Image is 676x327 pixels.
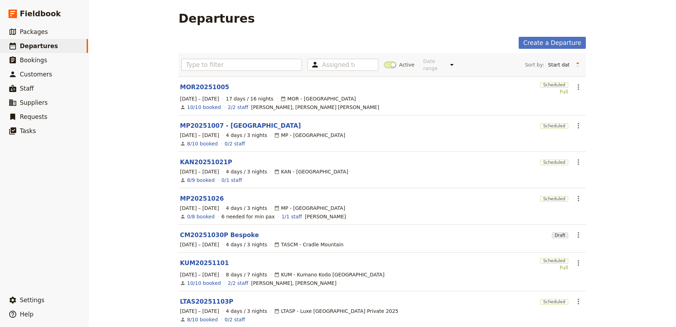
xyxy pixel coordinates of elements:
a: View the bookings for this departure [187,280,221,287]
span: [DATE] – [DATE] [180,168,219,175]
span: [DATE] – [DATE] [180,132,219,139]
span: 4 days / 3 nights [226,168,267,175]
button: Actions [572,296,584,308]
a: MOR20251005 [180,83,229,91]
a: Create a Departure [519,37,586,49]
button: Actions [572,257,584,269]
span: [DATE] – [DATE] [180,308,219,315]
div: Full [540,88,568,95]
a: CM20251030P Bespoke [180,231,259,239]
span: Scheduled [540,82,568,88]
span: [DATE] – [DATE] [180,241,219,248]
span: 4 days / 3 nights [226,308,267,315]
span: Draft [552,233,568,238]
a: LTAS20251103P [180,297,233,306]
span: Help [20,311,34,318]
span: [DATE] – [DATE] [180,205,219,212]
span: Bookings [20,57,47,64]
a: 0/2 staff [225,316,245,323]
span: Settings [20,297,45,304]
a: View the bookings for this departure [187,213,215,220]
span: Scheduled [540,123,568,129]
div: KUM - Kumano Kodo [GEOGRAPHIC_DATA] [274,271,385,278]
a: 2/2 staff [228,104,248,111]
span: Melinda Russell [305,213,346,220]
span: 4 days / 3 nights [226,241,267,248]
div: Full [540,264,568,271]
div: LTASP - Luxe [GEOGRAPHIC_DATA] Private 2025 [274,308,398,315]
button: Change sort direction [572,59,583,70]
span: 17 days / 16 nights [226,95,274,102]
span: Scheduled [540,299,568,305]
div: TASCM - Cradle Mountain [274,241,344,248]
div: MP - [GEOGRAPHIC_DATA] [274,132,345,139]
h1: Departures [179,11,255,25]
a: 0/2 staff [225,140,245,147]
span: Scheduled [540,258,568,264]
span: Helen O'Neill, Suzanne James [251,280,337,287]
a: KUM20251101 [180,259,229,267]
input: Type to filter [181,59,302,71]
span: 8 days / 7 nights [226,271,267,278]
a: MP20251026 [180,194,224,203]
div: MOR - [GEOGRAPHIC_DATA] [280,95,356,102]
span: Heather McNeice, Frith Hudson Graham [251,104,379,111]
select: Sort by: [545,59,572,70]
button: Actions [572,156,584,168]
button: Actions [572,229,584,241]
a: View the bookings for this departure [187,316,218,323]
span: Scheduled [540,196,568,202]
button: Actions [572,193,584,205]
span: [DATE] – [DATE] [180,271,219,278]
span: Requests [20,113,47,120]
div: MP - [GEOGRAPHIC_DATA] [274,205,345,212]
span: [DATE] – [DATE] [180,95,219,102]
span: Scheduled [540,160,568,165]
span: Customers [20,71,52,78]
a: 1/1 staff [281,213,302,220]
span: Packages [20,28,48,35]
span: Departures [20,42,58,50]
a: KAN20251021P [180,158,232,166]
a: View the bookings for this departure [187,177,215,184]
a: 0/1 staff [221,177,242,184]
span: Staff [20,85,34,92]
a: View the bookings for this departure [187,104,221,111]
span: Tasks [20,127,36,134]
input: Assigned to [322,61,355,69]
span: 4 days / 3 nights [226,132,267,139]
a: MP20251007 - [GEOGRAPHIC_DATA] [180,121,301,130]
button: Actions [572,81,584,93]
span: 4 days / 3 nights [226,205,267,212]
a: View the bookings for this departure [187,140,218,147]
div: 6 needed for min pax [221,213,275,220]
span: Fieldbook [20,8,61,19]
span: Sort by: [525,61,544,68]
span: Suppliers [20,99,48,106]
span: Active [399,61,414,68]
button: Actions [572,120,584,132]
a: 2/2 staff [228,280,248,287]
div: KAN - [GEOGRAPHIC_DATA] [274,168,348,175]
